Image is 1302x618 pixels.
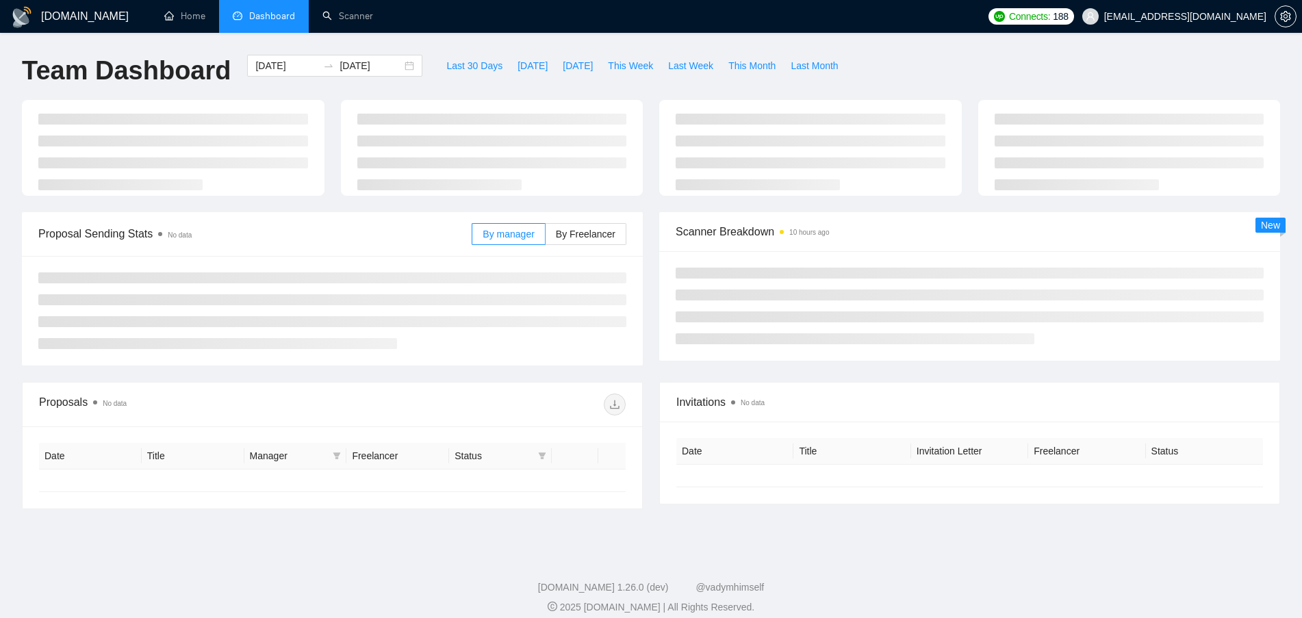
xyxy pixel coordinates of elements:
input: Start date [255,58,318,73]
span: New [1261,220,1280,231]
span: filter [333,452,341,460]
span: No data [168,231,192,239]
span: copyright [548,602,557,611]
button: setting [1275,5,1297,27]
time: 10 hours ago [789,229,829,236]
span: Scanner Breakdown [676,223,1264,240]
a: homeHome [164,10,205,22]
span: By manager [483,229,534,240]
span: [DATE] [518,58,548,73]
span: This Month [728,58,776,73]
span: Proposal Sending Stats [38,225,472,242]
img: upwork-logo.png [994,11,1005,22]
th: Date [39,443,142,469]
span: Last Week [668,58,713,73]
div: 2025 [DOMAIN_NAME] | All Rights Reserved. [11,600,1291,615]
a: searchScanner [322,10,373,22]
span: Manager [250,448,328,463]
a: [DOMAIN_NAME] 1.26.0 (dev) [538,582,669,593]
span: swap-right [323,60,334,71]
th: Title [142,443,244,469]
span: setting [1275,11,1296,22]
th: Invitation Letter [911,438,1028,465]
h1: Team Dashboard [22,55,231,87]
button: Last Week [661,55,721,77]
th: Date [676,438,793,465]
button: This Month [721,55,783,77]
button: [DATE] [555,55,600,77]
input: End date [340,58,402,73]
span: Last Month [791,58,838,73]
span: Last 30 Days [446,58,502,73]
span: to [323,60,334,71]
th: Title [793,438,910,465]
a: setting [1275,11,1297,22]
img: logo [11,6,33,28]
span: No data [103,400,127,407]
span: [DATE] [563,58,593,73]
button: [DATE] [510,55,555,77]
span: Dashboard [249,10,295,22]
span: Invitations [676,394,1263,411]
th: Freelancer [1028,438,1145,465]
span: This Week [608,58,653,73]
span: user [1086,12,1095,21]
span: Status [455,448,533,463]
span: filter [535,446,549,466]
button: This Week [600,55,661,77]
span: No data [741,399,765,407]
th: Status [1146,438,1263,465]
th: Manager [244,443,347,469]
span: dashboard [233,11,242,21]
th: Freelancer [346,443,449,469]
button: Last Month [783,55,845,77]
div: Proposals [39,394,333,415]
span: filter [538,452,546,460]
a: @vadymhimself [695,582,764,593]
span: By Freelancer [556,229,615,240]
span: Connects: [1009,9,1050,24]
span: filter [330,446,344,466]
button: Last 30 Days [439,55,510,77]
span: 188 [1053,9,1068,24]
